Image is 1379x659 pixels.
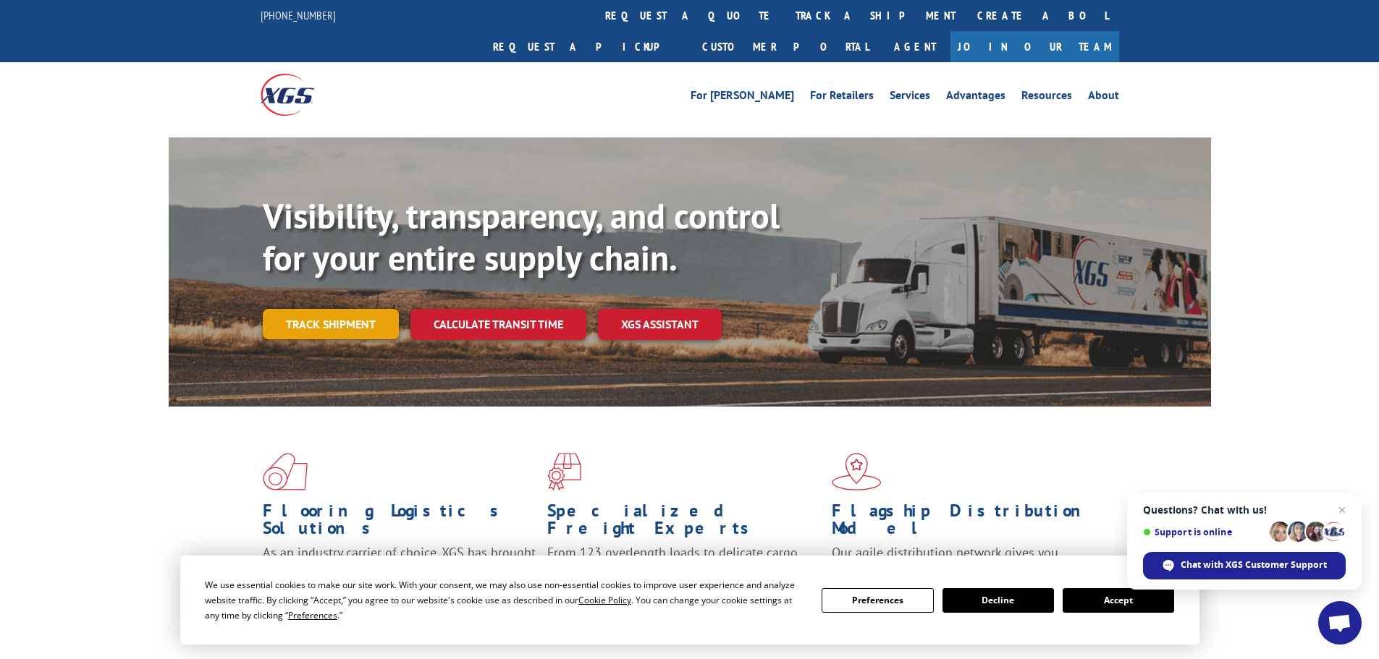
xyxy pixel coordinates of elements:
span: Our agile distribution network gives you nationwide inventory management on demand. [832,544,1098,578]
b: Visibility, transparency, and control for your entire supply chain. [263,193,780,280]
h1: Specialized Freight Experts [547,502,821,544]
a: Calculate transit time [410,309,586,340]
a: Customer Portal [691,31,880,62]
img: xgs-icon-total-supply-chain-intelligence-red [263,453,308,490]
a: Advantages [946,90,1005,106]
span: Chat with XGS Customer Support [1181,558,1327,571]
a: Resources [1021,90,1072,106]
h1: Flooring Logistics Solutions [263,502,536,544]
a: Agent [880,31,950,62]
button: Preferences [822,588,933,613]
a: Request a pickup [482,31,691,62]
button: Accept [1063,588,1174,613]
a: [PHONE_NUMBER] [261,8,336,22]
div: Open chat [1318,601,1362,645]
span: Cookie Policy [578,594,631,606]
a: XGS ASSISTANT [598,309,722,340]
span: Preferences [288,609,337,621]
span: Questions? Chat with us! [1143,504,1346,516]
span: Support is online [1143,527,1265,537]
img: xgs-icon-focused-on-flooring-red [547,453,581,490]
span: Close chat [1333,501,1351,519]
a: For [PERSON_NAME] [691,90,794,106]
p: From 123 overlength loads to delicate cargo, our experienced staff knows the best way to move you... [547,544,821,608]
a: Track shipment [263,309,399,339]
button: Decline [942,588,1054,613]
div: Chat with XGS Customer Support [1143,552,1346,579]
div: We use essential cookies to make our site work. With your consent, we may also use non-essential ... [205,577,804,623]
a: Join Our Team [950,31,1119,62]
div: Cookie Consent Prompt [180,556,1199,645]
a: Services [890,90,930,106]
span: As an industry carrier of choice, XGS has brought innovation and dedication to flooring logistics... [263,544,536,595]
a: About [1088,90,1119,106]
h1: Flagship Distribution Model [832,502,1105,544]
img: xgs-icon-flagship-distribution-model-red [832,453,882,490]
a: For Retailers [810,90,874,106]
